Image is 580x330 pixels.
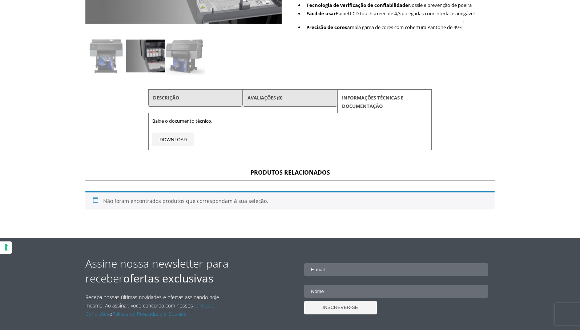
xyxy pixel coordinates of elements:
[408,2,472,8] font: Nossle e prevenção de poeira
[304,301,377,314] input: INSCREVER-SE
[152,118,212,124] font: Baixe o documento técnico.
[306,24,347,30] font: Precisão de cores
[109,310,112,317] font: e
[160,136,187,143] font: DOWNLOAD
[347,24,463,30] font: Ampla gama de cores com cobertura Pantone de 99%
[166,36,205,76] img: Impressora jato de tinta profissional Epson SureColor SC-P7500 STD 24" 12 cores para belas artes ...
[112,310,188,317] a: Política de Privacidade e Cookies.
[85,256,229,286] font: Assine nossa newsletter para receber
[463,19,465,25] font: 1
[85,294,219,309] font: Receba nossas últimas novidades e ofertas assinando hoje mesmo! Ao assinar, você concorda com nossos
[86,36,125,76] img: Impressora jato de tinta profissional Epson SureColor SC-P7500 STD 24" 12 cores para belas artes ...
[306,2,408,8] font: Tecnologia de verificação de confiabilidade
[306,10,336,17] font: Fácil de usar
[304,285,488,298] input: Nome
[85,302,214,317] a: Termos e Condições
[153,94,179,101] font: Descrição
[250,168,330,176] font: Produtos relacionados
[336,10,475,17] font: Painel LCD touchscreen de 4,3 polegadas com interface amigável
[123,271,213,286] font: ofertas exclusivas
[247,94,282,101] font: Avaliações (0)
[342,94,403,109] font: INFORMAÇÕES TÉCNICAS E DOCUMENTAÇÃO
[103,197,268,204] font: Não foram encontrados produtos que correspondam à sua seleção.
[304,263,488,276] input: E-mail
[126,36,165,76] img: Impressora jato de tinta profissional Epson SureColor SC-P7500 STD 24" 12 cores para belas artes ...
[152,133,194,146] a: DOWNLOAD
